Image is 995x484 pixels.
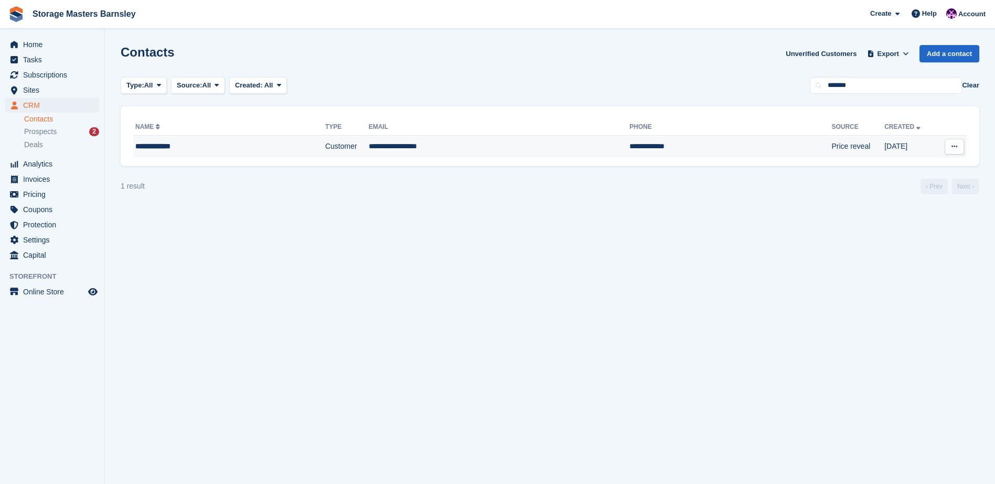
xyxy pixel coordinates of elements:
span: Coupons [23,202,86,217]
span: Capital [23,248,86,262]
span: CRM [23,98,86,113]
th: Phone [629,119,831,136]
span: Type: [126,80,144,91]
a: menu [5,68,99,82]
a: Add a contact [919,45,979,62]
span: Help [922,8,937,19]
div: 2 [89,127,99,136]
a: Preview store [87,285,99,298]
a: menu [5,52,99,67]
span: Source: [177,80,202,91]
a: menu [5,157,99,171]
button: Export [865,45,911,62]
span: Export [878,49,899,59]
td: Price reveal [831,136,884,158]
span: Protection [23,217,86,232]
span: Create [870,8,891,19]
a: menu [5,248,99,262]
span: Analytics [23,157,86,171]
span: Online Store [23,284,86,299]
span: Sites [23,83,86,97]
a: Previous [921,179,948,194]
span: Created: [235,81,263,89]
button: Created: All [229,77,287,94]
span: Account [958,9,986,19]
span: All [202,80,211,91]
nav: Page [918,179,981,194]
a: menu [5,37,99,52]
button: Clear [962,80,979,91]
a: menu [5,217,99,232]
span: Invoices [23,172,86,186]
span: Home [23,37,86,52]
span: Deals [24,140,43,150]
a: Storage Masters Barnsley [28,5,140,23]
a: Unverified Customers [782,45,861,62]
button: Source: All [171,77,225,94]
a: Next [952,179,979,194]
span: Settings [23,233,86,247]
a: menu [5,233,99,247]
a: Created [884,123,923,130]
span: Tasks [23,52,86,67]
span: All [144,80,153,91]
a: menu [5,83,99,97]
span: Prospects [24,127,57,137]
a: Deals [24,139,99,150]
th: Type [325,119,369,136]
a: Contacts [24,114,99,124]
a: Prospects 2 [24,126,99,137]
th: Source [831,119,884,136]
span: Subscriptions [23,68,86,82]
button: Type: All [121,77,167,94]
img: Louise Masters [946,8,957,19]
a: menu [5,202,99,217]
td: [DATE] [884,136,937,158]
img: stora-icon-8386f47178a22dfd0bd8f6a31ec36ba5ce8667c1dd55bd0f319d3a0aa187defe.svg [8,6,24,22]
th: Email [369,119,629,136]
span: Storefront [9,271,104,282]
td: Customer [325,136,369,158]
span: Pricing [23,187,86,202]
h1: Contacts [121,45,175,59]
a: menu [5,187,99,202]
a: menu [5,98,99,113]
a: menu [5,172,99,186]
a: Name [135,123,162,130]
span: All [264,81,273,89]
a: menu [5,284,99,299]
div: 1 result [121,181,145,192]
